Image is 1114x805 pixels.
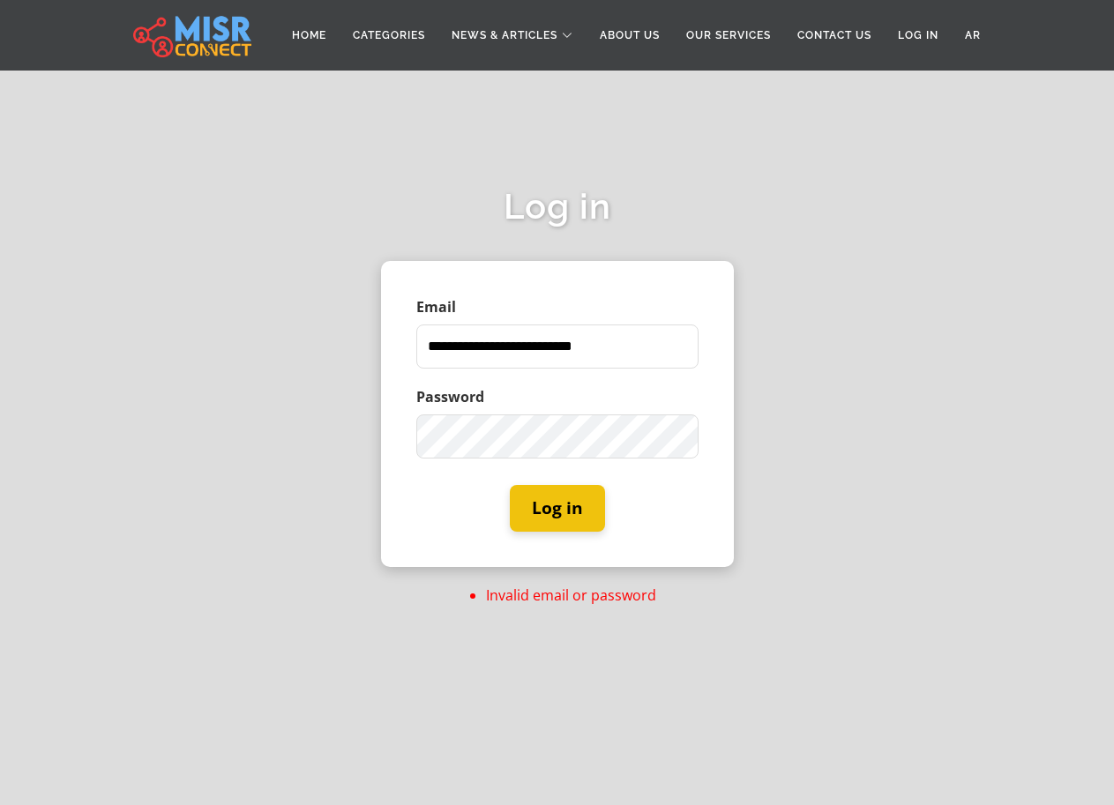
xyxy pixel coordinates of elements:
[416,386,699,407] label: Password
[452,27,557,43] span: News & Articles
[486,585,656,606] li: Invalid email or password
[438,19,587,52] a: News & Articles
[673,19,784,52] a: Our Services
[784,19,885,52] a: Contact Us
[885,19,952,52] a: Log in
[504,185,611,227] h2: Log in
[510,485,605,532] button: Log in
[340,19,438,52] a: Categories
[952,19,994,52] a: AR
[587,19,673,52] a: About Us
[279,19,340,52] a: Home
[133,13,251,57] img: main.misr_connect
[416,296,699,317] label: Email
